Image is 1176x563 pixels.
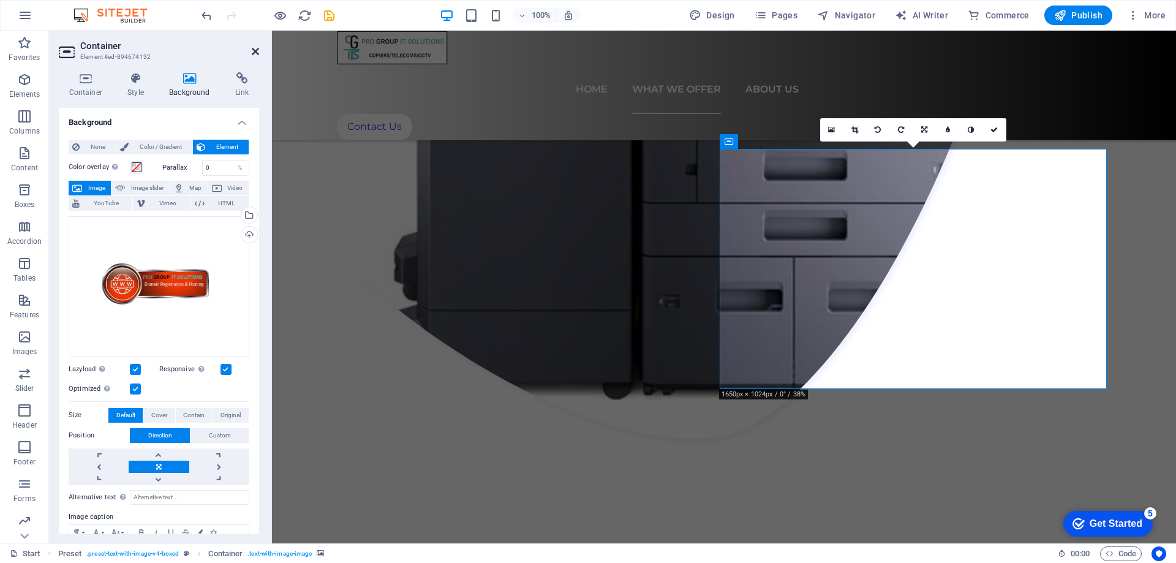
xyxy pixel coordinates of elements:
button: HTML [191,196,249,211]
button: Underline (Ctrl+U) [164,525,178,540]
div: 5 [91,2,103,15]
span: : [1079,549,1081,558]
p: Elements [9,89,40,99]
button: Italic (Ctrl+I) [149,525,164,540]
h4: Link [225,72,259,98]
span: Contain [183,408,205,423]
button: Navigator [812,6,880,25]
label: Position [69,428,130,443]
span: Publish [1054,9,1102,21]
span: Element [209,140,245,154]
p: Accordion [7,236,42,246]
h2: Container [80,40,259,51]
button: Image [69,181,111,195]
h4: Background [159,72,225,98]
button: save [322,8,336,23]
a: Confirm ( Ctrl ⏎ ) [983,118,1006,142]
button: Cover [143,408,175,423]
span: Map [187,181,204,195]
span: Commerce [968,9,1030,21]
span: YouTube [83,196,129,211]
span: Code [1106,546,1136,561]
label: Responsive [159,362,221,377]
button: Contain [176,408,213,423]
label: Image caption [69,510,249,524]
span: Original [221,408,241,423]
button: Map [170,181,208,195]
div: % [232,161,249,175]
h4: Background [59,108,259,130]
p: Columns [9,126,40,136]
button: Vimeo [133,196,190,211]
a: Change orientation [913,118,937,142]
p: Features [10,310,39,320]
button: Custom [190,428,249,443]
div: Domainhosting-ry0yqoww9SyYuAsvvSB54g.jpg [69,216,249,357]
label: Parallax [162,164,202,171]
span: Click to select. Double-click to edit [208,546,243,561]
span: Design [689,9,735,21]
a: Rotate left 90° [867,118,890,142]
button: Font Family [89,525,108,540]
a: Crop mode [843,118,867,142]
span: Click to select. Double-click to edit [58,546,82,561]
button: Icons [206,525,220,540]
div: Get Started [36,13,89,25]
button: More [1122,6,1170,25]
button: 100% [513,8,556,23]
button: Font Size [108,525,128,540]
button: reload [297,8,312,23]
span: Default [116,408,135,423]
a: Greyscale [960,118,983,142]
button: Direction [130,428,190,443]
span: . text-with-image-image [247,546,312,561]
button: Click here to leave preview mode and continue editing [273,8,287,23]
p: Forms [13,494,36,504]
button: Default [108,408,143,423]
button: Publish [1044,6,1112,25]
h3: Element #ed-894674132 [80,51,235,62]
span: HTML [208,196,245,211]
h6: Session time [1058,546,1090,561]
p: Footer [13,457,36,467]
span: . preset-text-with-image-v4-boxed [86,546,179,561]
span: Custom [209,428,231,443]
div: Design (Ctrl+Alt+Y) [684,6,740,25]
i: Reload page [298,9,312,23]
a: Click to cancel selection. Double-click to open Pages [10,546,40,561]
label: Color overlay [69,160,130,175]
span: Image [86,181,107,195]
span: None [83,140,112,154]
button: Usercentrics [1151,546,1166,561]
p: Images [12,347,37,357]
button: Element [193,140,249,154]
button: Image slider [111,181,169,195]
i: Undo: Change image (Ctrl+Z) [200,9,214,23]
button: YouTube [69,196,132,211]
i: On resize automatically adjust zoom level to fit chosen device. [563,10,574,21]
i: This element contains a background [317,550,324,557]
button: Video [208,181,249,195]
button: Pages [750,6,802,25]
span: Color / Gradient [132,140,189,154]
a: Blur [937,118,960,142]
label: Lazyload [69,362,130,377]
label: Size [69,408,108,423]
span: Direction [148,428,172,443]
button: None [69,140,116,154]
img: Editor Logo [70,8,162,23]
button: Design [684,6,740,25]
p: Header [12,420,37,430]
button: Original [213,408,249,423]
i: Save (Ctrl+S) [322,9,336,23]
p: Slider [15,384,34,393]
a: Select files from the file manager, stock photos, or upload file(s) [820,118,843,142]
p: Tables [13,273,36,283]
button: Color / Gradient [116,140,192,154]
a: Rotate right 90° [890,118,913,142]
h4: Container [59,72,118,98]
span: Pages [755,9,797,21]
button: Bold (Ctrl+B) [134,525,149,540]
label: Optimized [69,382,130,396]
span: Navigator [817,9,875,21]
